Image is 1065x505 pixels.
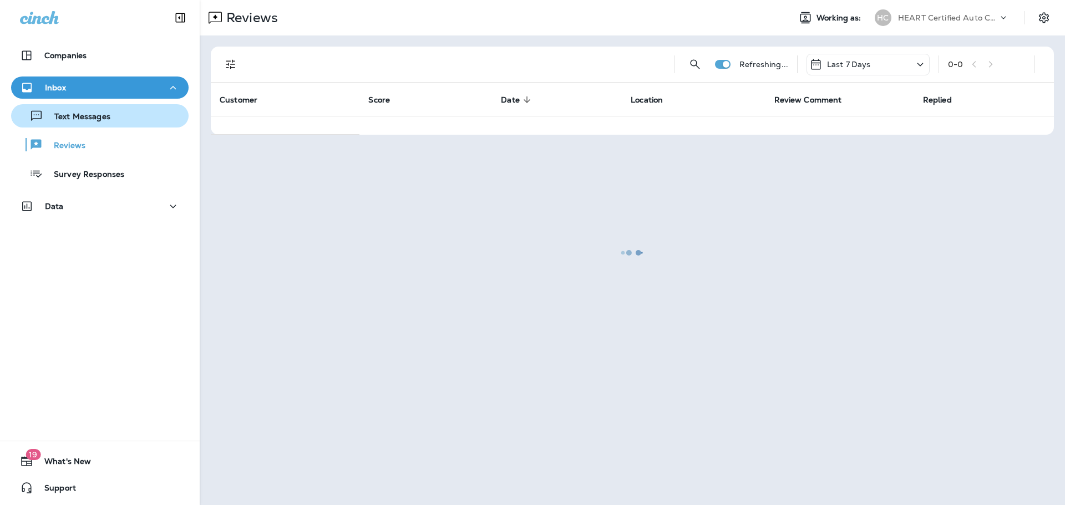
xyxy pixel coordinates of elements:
[165,7,196,29] button: Collapse Sidebar
[45,202,64,211] p: Data
[33,483,76,497] span: Support
[11,133,189,156] button: Reviews
[45,83,66,92] p: Inbox
[33,457,91,470] span: What's New
[11,76,189,99] button: Inbox
[11,162,189,185] button: Survey Responses
[11,44,189,67] button: Companies
[43,141,85,151] p: Reviews
[26,449,40,460] span: 19
[11,195,189,217] button: Data
[43,170,124,180] p: Survey Responses
[43,112,110,123] p: Text Messages
[44,51,87,60] p: Companies
[11,450,189,472] button: 19What's New
[11,104,189,127] button: Text Messages
[11,477,189,499] button: Support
